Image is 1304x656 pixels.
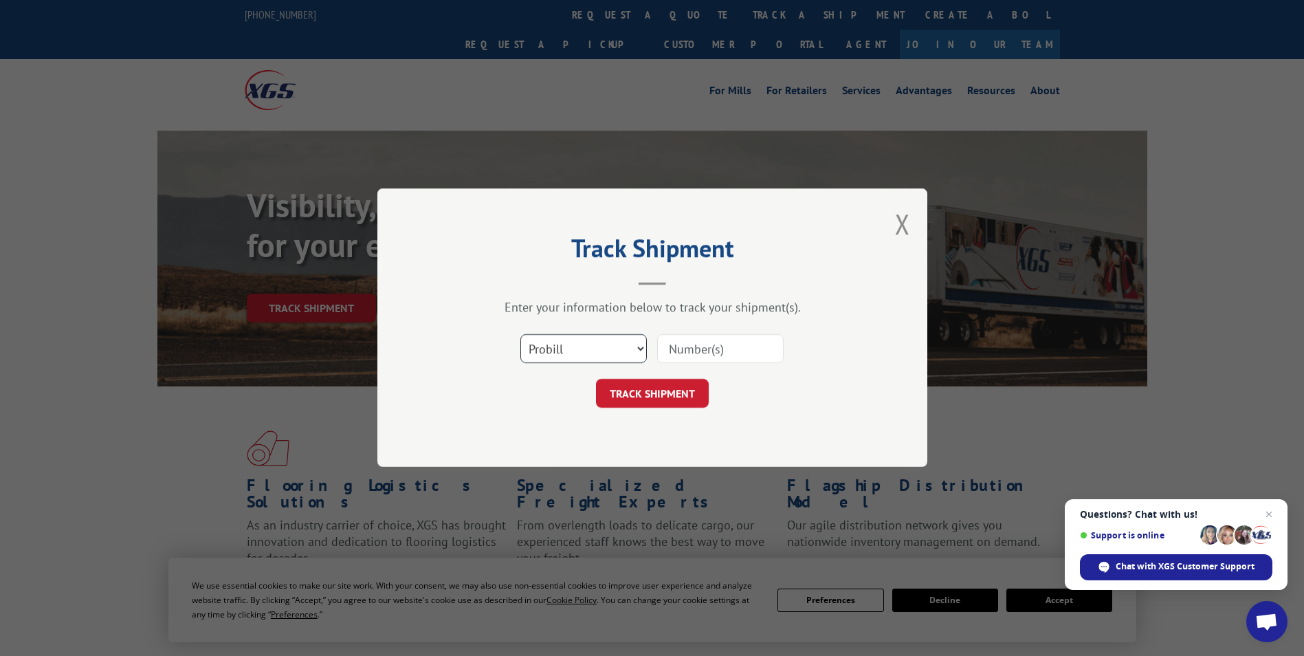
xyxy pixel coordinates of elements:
[1116,560,1255,573] span: Chat with XGS Customer Support
[895,206,910,242] button: Close modal
[446,239,859,265] h2: Track Shipment
[1261,506,1277,523] span: Close chat
[596,380,709,408] button: TRACK SHIPMENT
[1080,530,1195,540] span: Support is online
[1080,554,1272,580] div: Chat with XGS Customer Support
[446,300,859,316] div: Enter your information below to track your shipment(s).
[1246,601,1288,642] div: Open chat
[1080,509,1272,520] span: Questions? Chat with us!
[657,335,784,364] input: Number(s)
